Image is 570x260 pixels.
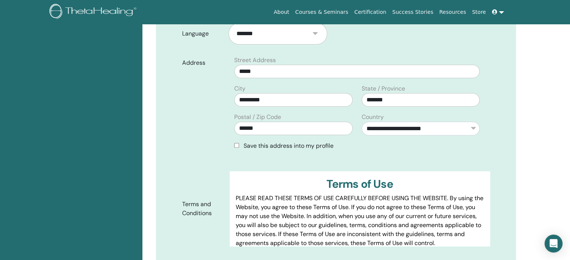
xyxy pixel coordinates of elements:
[49,4,139,21] img: logo.png
[271,5,292,19] a: About
[244,142,334,150] span: Save this address into my profile
[236,177,484,191] h3: Terms of Use
[234,113,281,122] label: Postal / Zip Code
[177,27,229,41] label: Language
[292,5,352,19] a: Courses & Seminars
[177,56,230,70] label: Address
[362,113,384,122] label: Country
[436,5,469,19] a: Resources
[469,5,489,19] a: Store
[234,84,245,93] label: City
[389,5,436,19] a: Success Stories
[236,194,484,248] p: PLEASE READ THESE TERMS OF USE CAREFULLY BEFORE USING THE WEBSITE. By using the Website, you agre...
[177,197,230,220] label: Terms and Conditions
[351,5,389,19] a: Certification
[545,235,563,253] div: Open Intercom Messenger
[234,56,276,65] label: Street Address
[362,84,405,93] label: State / Province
